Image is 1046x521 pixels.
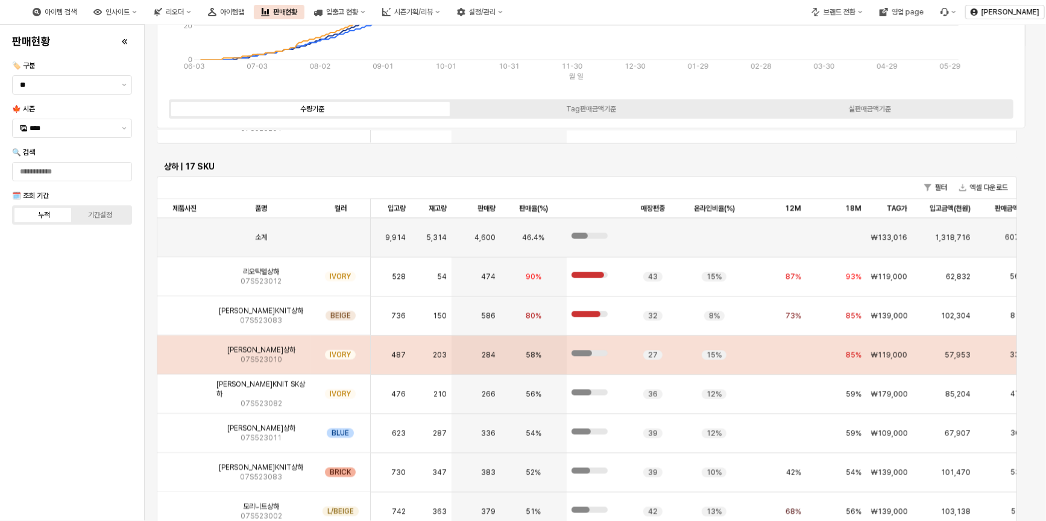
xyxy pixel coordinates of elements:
span: 39 [648,429,658,438]
span: 36,624 [1010,429,1036,438]
div: 브랜드 전환 [804,5,870,19]
span: 150 [433,311,447,321]
span: BLUE [332,429,349,438]
span: 컬러 [335,204,347,214]
span: 07S523012 [241,277,282,287]
span: 12% [707,429,722,438]
span: ₩109,000 [871,429,908,438]
span: 12% [707,390,722,399]
span: 81,454 [1010,311,1036,321]
span: 266 [482,390,496,399]
span: 57,953 [945,351,971,360]
span: ₩139,000 [871,507,908,517]
h6: 상하 | 17 SKU [164,161,1010,172]
span: BEIGE [330,311,351,321]
div: Tag판매금액기준 [566,105,616,113]
span: 607,450 [1005,233,1036,243]
span: 온라인비율(%) [694,204,735,214]
span: 판매율(%) [519,204,548,214]
span: 🔍 검색 [12,148,35,157]
span: 입고금액(천원) [930,204,971,214]
span: 🏷️ 구분 [12,61,35,70]
span: 73% [786,311,801,321]
span: 42 [648,507,658,517]
span: 36 [648,390,658,399]
span: 1,318,716 [935,233,971,243]
div: 입출고 현황 [307,5,373,19]
span: 586 [481,311,496,321]
button: 시즌기획/리뷰 [375,5,447,19]
span: 101,470 [941,468,971,478]
button: 제안 사항 표시 [117,119,131,137]
span: 56,406 [1010,272,1036,282]
span: 742 [392,507,406,517]
div: 설정/관리 [450,5,510,19]
button: 필터 [919,181,952,195]
div: 인사이트 [86,5,144,19]
span: 07S523010 [241,355,282,365]
span: 판매금액(천원) [995,204,1036,214]
span: IVORY [330,390,351,399]
span: 07S523082 [241,399,282,409]
button: 영업 page [872,5,931,19]
span: 363 [432,507,447,517]
span: 210 [433,390,447,399]
span: 🗓️ 조회 기간 [12,192,49,200]
span: 12M [785,204,801,214]
span: 10% [707,468,722,478]
span: 87% [786,272,801,282]
div: 아이템맵 [220,8,244,16]
span: [PERSON_NAME]상하 [227,424,295,434]
span: L/BEIGE [327,507,354,517]
span: 15% [707,272,722,282]
div: 브랜드 전환 [824,8,855,16]
span: 54% [526,429,541,438]
span: 62,832 [946,272,971,282]
button: [PERSON_NAME] [965,5,1045,19]
span: 39 [648,468,658,478]
span: 54 [437,272,447,282]
div: 누적 [38,211,50,219]
div: 수량기준 [300,105,324,113]
span: 제품사진 [172,204,197,214]
span: 54% [846,468,862,478]
span: 07S523083 [240,473,282,482]
div: 영업 page [892,8,924,16]
span: 매장편중 [641,204,665,214]
span: 287 [433,429,447,438]
span: 52% [526,468,541,478]
span: 85% [846,351,862,360]
span: 32 [648,311,658,321]
label: 수량기준 [173,104,452,114]
button: 제안 사항 표시 [117,76,131,94]
span: 59% [846,390,862,399]
span: 730 [391,468,406,478]
button: 아이템맵 [201,5,251,19]
span: 13% [707,507,722,517]
span: [PERSON_NAME]KNIT SK상하 [216,380,306,399]
span: 07S523011 [241,434,282,443]
span: 90% [526,272,541,282]
button: 판매현황 [254,5,304,19]
span: [PERSON_NAME]KNIT상하 [219,307,303,316]
main: App Frame [145,25,1046,521]
p: [PERSON_NAME] [981,7,1039,17]
span: 68% [786,507,801,517]
label: 누적 [16,210,72,220]
div: 실판매금액기준 [849,105,891,113]
span: 347 [432,468,447,478]
div: 입출고 현황 [326,8,358,16]
span: 85,204 [945,390,971,399]
span: 53,237 [1010,468,1036,478]
span: 52,681 [1011,507,1036,517]
span: IVORY [330,272,351,282]
span: 623 [392,429,406,438]
button: 엑셀 다운로드 [954,181,1013,195]
div: 아이템 검색 [25,5,84,19]
span: 입고량 [388,204,406,214]
span: 모리니트상하 [243,502,279,512]
span: 리오탁텔상하 [243,267,279,277]
span: 528 [392,272,406,282]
